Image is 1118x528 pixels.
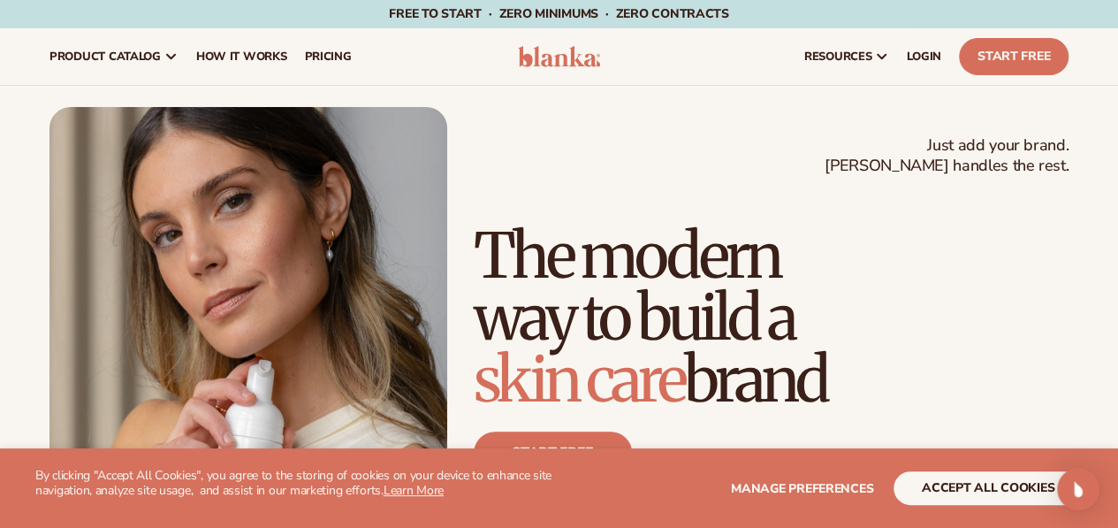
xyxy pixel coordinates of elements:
[1057,468,1099,510] div: Open Intercom Messenger
[474,225,1069,410] h1: The modern way to build a brand
[35,469,559,499] p: By clicking "Accept All Cookies", you agree to the storing of cookies on your device to enhance s...
[49,50,161,64] span: product catalog
[894,471,1083,505] button: accept all cookies
[389,5,728,22] span: Free to start · ZERO minimums · ZERO contracts
[907,50,941,64] span: LOGIN
[959,38,1069,75] a: Start Free
[474,432,632,474] a: Start free
[474,341,684,418] span: skin care
[518,46,601,67] img: logo
[304,50,351,64] span: pricing
[804,50,871,64] span: resources
[41,28,187,85] a: product catalog
[731,480,873,497] span: Manage preferences
[187,28,296,85] a: How It Works
[898,28,950,85] a: LOGIN
[825,135,1069,177] span: Just add your brand. [PERSON_NAME] handles the rest.
[196,50,287,64] span: How It Works
[731,471,873,505] button: Manage preferences
[795,28,898,85] a: resources
[295,28,360,85] a: pricing
[384,482,444,499] a: Learn More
